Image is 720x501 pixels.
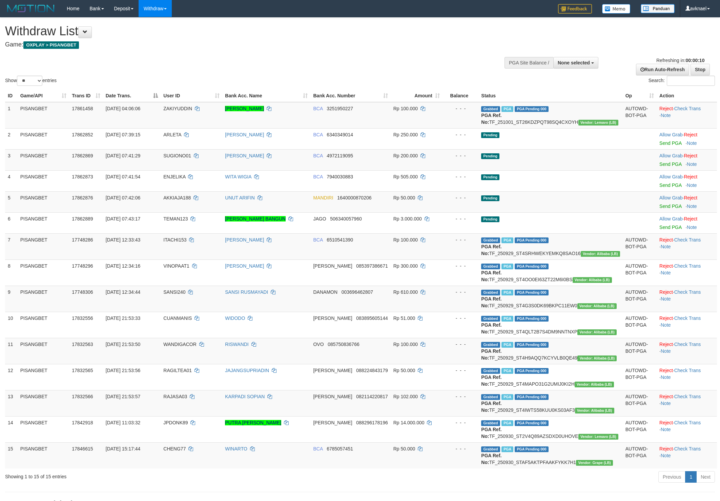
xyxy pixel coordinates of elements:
[481,342,500,348] span: Grabbed
[684,216,697,221] a: Reject
[674,368,701,373] a: Check Trans
[558,60,590,65] span: None selected
[515,290,549,295] span: PGA Pending
[657,212,717,233] td: ·
[478,390,622,416] td: TF_250929_ST4IWTS58KUU0KS03AF3
[393,289,418,295] span: Rp 610.000
[623,90,657,102] th: Op: activate to sort column ascending
[163,106,192,111] span: ZAKIYUDDIN
[445,215,476,222] div: - - -
[393,394,418,399] span: Rp 102.000
[225,174,251,179] a: WITA WIGIA
[657,128,717,149] td: ·
[5,128,18,149] td: 2
[163,174,185,179] span: ENJELIKA
[445,194,476,201] div: - - -
[337,195,371,200] span: Copy 1640000870206 to clipboard
[481,374,501,387] b: PGA Ref. No:
[18,212,69,233] td: PISANGBET
[481,348,501,361] b: PGA Ref. No:
[72,368,93,373] span: 17832565
[445,236,476,243] div: - - -
[225,342,248,347] a: RISWANDI
[5,170,18,191] td: 4
[106,153,140,158] span: [DATE] 07:41:29
[661,113,671,118] a: Note
[393,315,415,321] span: Rp 51.000
[623,286,657,312] td: AUTOWD-BOT-PGA
[581,251,620,257] span: Vendor URL: https://dashboard.q2checkout.com/secure
[515,264,549,269] span: PGA Pending
[661,296,671,302] a: Note
[356,368,388,373] span: Copy 088224843179 to clipboard
[225,446,247,451] a: WINARTO
[501,264,513,269] span: Marked by avkyakub
[106,132,140,137] span: [DATE] 07:39:15
[393,195,415,200] span: Rp 50.000
[674,263,701,269] a: Check Trans
[393,216,422,221] span: Rp 3.000.000
[687,204,697,209] a: Note
[641,4,675,13] img: panduan.png
[659,420,673,425] a: Reject
[661,244,671,249] a: Note
[659,174,682,179] a: Allow Grab
[222,90,310,102] th: Bank Acc. Name: activate to sort column ascending
[684,153,697,158] a: Reject
[106,216,140,221] span: [DATE] 07:43:17
[481,401,501,413] b: PGA Ref. No:
[225,420,281,425] a: PUTRA [PERSON_NAME]
[481,316,500,322] span: Grabbed
[356,263,388,269] span: Copy 085397386671 to clipboard
[659,153,682,158] a: Allow Grab
[313,132,323,137] span: BCA
[478,338,622,364] td: TF_250929_ST4H9AQQ7KCYVLB0QE49
[445,152,476,159] div: - - -
[478,312,622,338] td: TF_250929_ST4QLT2B7S4DM9NNTNXP
[313,394,352,399] span: [PERSON_NAME]
[313,368,352,373] span: [PERSON_NAME]
[659,342,673,347] a: Reject
[225,195,255,200] a: UNUT ARIFIN
[5,102,18,129] td: 1
[106,174,140,179] span: [DATE] 07:41:54
[23,41,79,49] span: OXPLAY > PISANGBET
[225,237,264,243] a: [PERSON_NAME]
[342,289,373,295] span: Copy 003696462807 to clipboard
[163,342,196,347] span: WANDIGACOR
[313,237,323,243] span: BCA
[313,263,352,269] span: [PERSON_NAME]
[225,263,264,269] a: [PERSON_NAME]
[657,364,717,390] td: · ·
[327,237,353,243] span: Copy 6510541390 to clipboard
[5,416,18,442] td: 14
[18,312,69,338] td: PISANGBET
[481,322,501,334] b: PGA Ref. No:
[623,259,657,286] td: AUTOWD-BOT-PGA
[69,90,103,102] th: Trans ID: activate to sort column ascending
[659,225,681,230] a: Send PGA
[575,382,614,387] span: Vendor URL: https://dashboard.q2checkout.com/secure
[106,106,140,111] span: [DATE] 04:06:06
[5,259,18,286] td: 8
[313,106,323,111] span: BCA
[659,153,684,158] span: ·
[72,195,93,200] span: 17862876
[674,315,701,321] a: Check Trans
[106,195,140,200] span: [DATE] 07:42:06
[657,191,717,212] td: ·
[445,367,476,374] div: - - -
[659,446,673,451] a: Reject
[674,106,701,111] a: Check Trans
[481,195,499,201] span: Pending
[106,237,140,243] span: [DATE] 12:33:43
[328,342,359,347] span: Copy 085750836766 to clipboard
[659,140,681,146] a: Send PGA
[393,237,418,243] span: Rp 100.000
[659,174,684,179] span: ·
[481,244,501,256] b: PGA Ref. No:
[18,416,69,442] td: PISANGBET
[481,153,499,159] span: Pending
[393,132,418,137] span: Rp 250.000
[5,76,57,86] label: Show entries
